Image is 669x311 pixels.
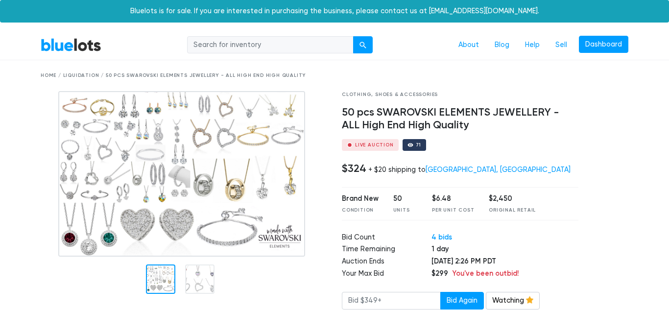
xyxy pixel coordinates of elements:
input: Search for inventory [187,36,354,54]
div: Per Unit Cost [432,207,474,214]
a: BlueLots [41,38,101,52]
a: Sell [548,36,575,54]
td: $299 [431,268,578,281]
div: + $20 shipping to [368,166,571,174]
a: Watching [486,292,540,310]
div: Live Auction [355,143,394,147]
div: $6.48 [432,193,474,204]
div: Home / Liquidation / 50 pcs SWAROVSKI ELEMENTS JEWELLERY - ALL High End High Quality [41,72,628,79]
div: $2,450 [489,193,536,204]
td: Auction Ends [342,256,431,268]
a: About [451,36,487,54]
h4: $324 [342,162,366,175]
button: Bid Again [440,292,484,310]
img: 7235ec82-5674-471f-b15e-5fd001b2ddec-1752901744.png [58,91,305,257]
td: Time Remaining [342,244,431,256]
span: You've been outbid! [452,269,519,278]
td: 1 day [431,244,578,256]
div: Brand New [342,193,379,204]
td: Your Max Bid [342,268,431,281]
div: Original Retail [489,207,536,214]
a: Dashboard [579,36,628,53]
input: Bid $349+ [342,292,441,310]
div: 71 [416,143,422,147]
a: [GEOGRAPHIC_DATA], [GEOGRAPHIC_DATA] [426,166,571,174]
a: Help [517,36,548,54]
a: 4 bids [431,233,452,241]
div: 50 [393,193,418,204]
td: Bid Count [342,232,431,244]
h4: 50 pcs SWAROVSKI ELEMENTS JEWELLERY - ALL High End High Quality [342,106,578,132]
a: Blog [487,36,517,54]
div: Condition [342,207,379,214]
div: Clothing, Shoes & Accessories [342,91,578,98]
div: Units [393,207,418,214]
td: [DATE] 2:26 PM PDT [431,256,578,268]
